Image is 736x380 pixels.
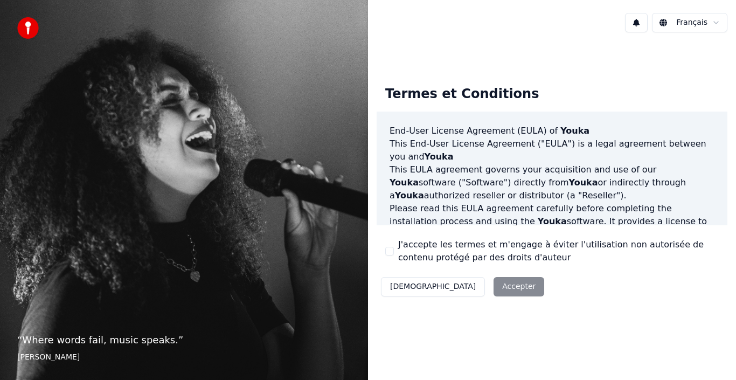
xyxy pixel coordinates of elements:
label: J'accepte les termes et m'engage à éviter l'utilisation non autorisée de contenu protégé par des ... [398,238,719,264]
h3: End-User License Agreement (EULA) of [390,125,714,137]
p: This End-User License Agreement ("EULA") is a legal agreement between you and [390,137,714,163]
span: Youka [390,177,419,188]
button: [DEMOGRAPHIC_DATA] [381,277,485,296]
footer: [PERSON_NAME] [17,352,351,363]
span: Youka [560,126,589,136]
div: Termes et Conditions [377,77,547,112]
span: Youka [395,190,424,201]
span: Youka [425,151,454,162]
p: This EULA agreement governs your acquisition and use of our software ("Software") directly from o... [390,163,714,202]
span: Youka [538,216,567,226]
span: Youka [569,177,598,188]
p: Please read this EULA agreement carefully before completing the installation process and using th... [390,202,714,254]
p: “ Where words fail, music speaks. ” [17,333,351,348]
img: youka [17,17,39,39]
